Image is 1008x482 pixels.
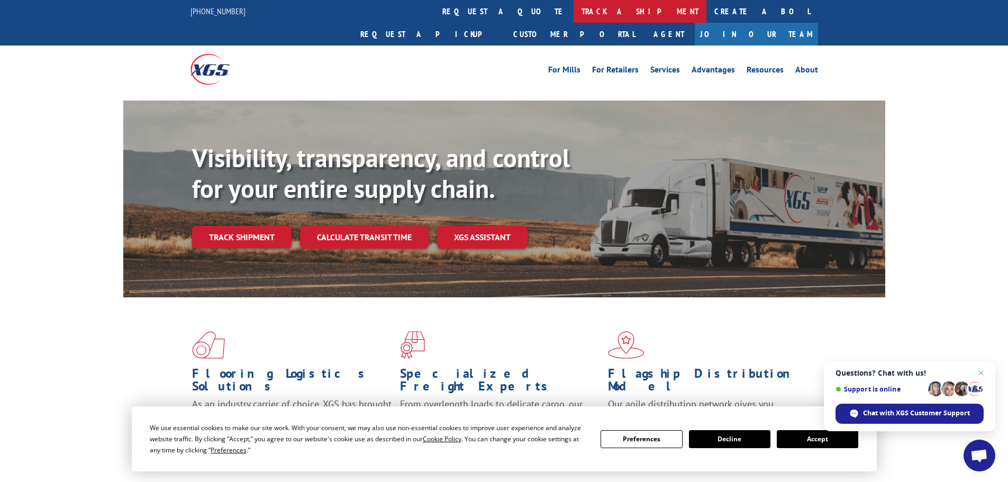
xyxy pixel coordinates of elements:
span: Questions? Chat with us! [836,369,984,377]
a: For Mills [548,66,580,77]
span: As an industry carrier of choice, XGS has brought innovation and dedication to flooring logistics... [192,398,392,435]
h1: Flagship Distribution Model [608,367,808,398]
span: Preferences [211,445,247,454]
span: Cookie Policy [423,434,461,443]
img: xgs-icon-flagship-distribution-model-red [608,331,644,359]
p: From overlength loads to delicate cargo, our experienced staff knows the best way to move your fr... [400,398,600,445]
span: Chat with XGS Customer Support [863,408,970,418]
h1: Flooring Logistics Solutions [192,367,392,398]
a: Track shipment [192,226,292,248]
a: Services [650,66,680,77]
a: Advantages [692,66,735,77]
a: Request a pickup [352,23,505,46]
a: Agent [643,23,695,46]
img: xgs-icon-focused-on-flooring-red [400,331,425,359]
span: Support is online [836,385,924,393]
div: We use essential cookies to make our site work. With your consent, we may also use non-essential ... [150,422,588,456]
div: Cookie Consent Prompt [132,406,877,471]
span: Our agile distribution network gives you nationwide inventory management on demand. [608,398,803,423]
a: For Retailers [592,66,639,77]
h1: Specialized Freight Experts [400,367,600,398]
img: xgs-icon-total-supply-chain-intelligence-red [192,331,225,359]
b: Visibility, transparency, and control for your entire supply chain. [192,141,570,205]
button: Accept [777,430,858,448]
a: Join Our Team [695,23,818,46]
div: Open chat [964,440,995,471]
a: Calculate transit time [300,226,429,249]
a: About [795,66,818,77]
a: Customer Portal [505,23,643,46]
button: Preferences [601,430,682,448]
a: XGS ASSISTANT [437,226,528,249]
button: Decline [689,430,770,448]
div: Chat with XGS Customer Support [836,404,984,424]
a: Resources [747,66,784,77]
a: [PHONE_NUMBER] [190,6,246,16]
span: Close chat [975,367,987,379]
